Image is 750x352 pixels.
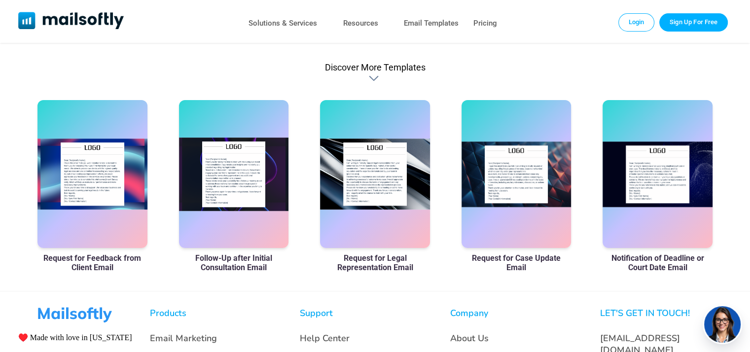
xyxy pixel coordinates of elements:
[462,253,571,272] a: Request for Case Update Email
[404,16,459,31] a: Email Templates
[618,13,655,31] a: Login
[18,333,132,342] span: ♥️ Made with love in [US_STATE]
[343,16,378,31] a: Resources
[450,332,489,344] a: About Us
[320,253,430,272] a: Request for Legal Representation Email
[18,12,124,31] a: Mailsoftly
[150,332,217,344] a: Email Marketing
[473,16,497,31] a: Pricing
[659,13,728,31] a: Trial
[300,332,350,344] a: Help Center
[179,253,289,272] a: Follow-Up after Initial Consultation Email
[37,253,147,272] a: Request for Feedback from Client Email
[369,73,381,83] div: Discover More Templates
[603,253,713,272] a: Notification of Deadline or Court Date Email
[249,16,317,31] a: Solutions & Services
[324,62,425,72] div: Discover More Templates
